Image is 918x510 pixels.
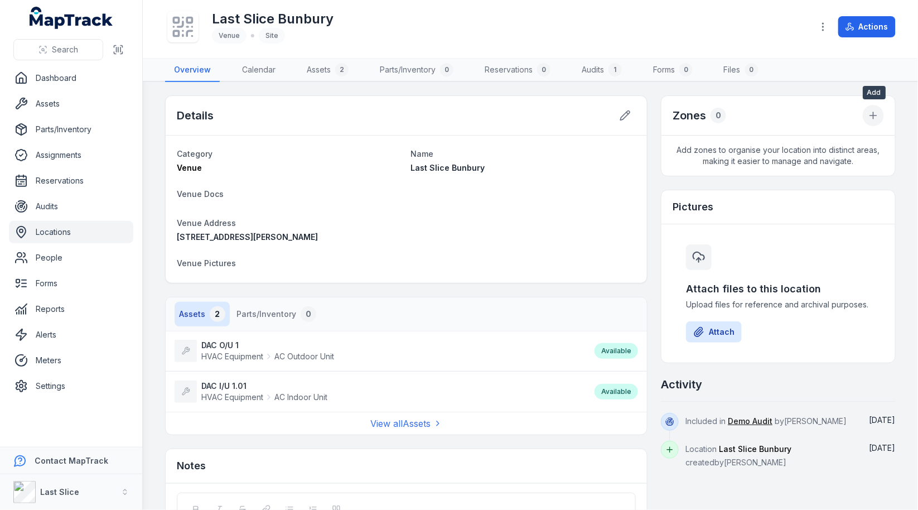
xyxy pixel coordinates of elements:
[201,392,263,403] span: HVAC Equipment
[9,324,133,346] a: Alerts
[219,31,240,40] span: Venue
[9,93,133,115] a: Assets
[233,59,284,82] a: Calendar
[679,63,693,76] div: 0
[9,298,133,320] a: Reports
[686,321,742,343] button: Attach
[715,59,767,82] a: Files0
[175,302,230,326] button: Assets2
[838,16,896,37] button: Actions
[595,343,638,359] div: Available
[9,118,133,141] a: Parts/Inventory
[177,189,224,199] span: Venue Docs
[673,199,713,215] h3: Pictures
[608,63,622,76] div: 1
[411,149,434,158] span: Name
[9,144,133,166] a: Assignments
[595,384,638,400] div: Available
[573,59,631,82] a: Audits1
[30,7,113,29] a: MapTrack
[686,281,871,297] h3: Attach files to this location
[175,340,583,362] a: DAC O/U 1HVAC EquipmentAC Outdoor Unit
[869,443,896,453] span: [DATE]
[476,59,559,82] a: Reservations0
[35,456,108,465] strong: Contact MapTrack
[863,86,886,99] span: Add
[686,299,871,310] span: Upload files for reference and archival purposes.
[673,108,706,123] h2: Zones
[9,170,133,192] a: Reservations
[661,377,702,392] h2: Activity
[175,381,583,403] a: DAC I/U 1.01HVAC EquipmentAC Indoor Unit
[201,340,334,351] strong: DAC O/U 1
[177,258,236,268] span: Venue Pictures
[177,108,214,123] h2: Details
[869,415,896,425] span: [DATE]
[745,63,758,76] div: 0
[371,59,462,82] a: Parts/Inventory0
[9,349,133,372] a: Meters
[210,306,225,322] div: 2
[177,232,318,242] span: [STREET_ADDRESS][PERSON_NAME]
[13,39,103,60] button: Search
[177,218,236,228] span: Venue Address
[259,28,285,44] div: Site
[685,444,791,467] span: Location created by [PERSON_NAME]
[685,416,847,426] span: Included in by [PERSON_NAME]
[728,416,772,427] a: Demo Audit
[869,415,896,425] time: 22/06/2025, 6:49:16 pm
[9,67,133,89] a: Dashboard
[165,59,220,82] a: Overview
[232,302,321,326] button: Parts/Inventory0
[212,10,334,28] h1: Last Slice Bunbury
[177,163,202,172] span: Venue
[301,306,316,322] div: 0
[298,59,357,82] a: Assets2
[201,381,327,392] strong: DAC I/U 1.01
[9,221,133,243] a: Locations
[661,136,895,176] span: Add zones to organise your location into distinct areas, making it easier to manage and navigate.
[711,108,726,123] div: 0
[335,63,349,76] div: 2
[9,247,133,269] a: People
[52,44,78,55] span: Search
[869,443,896,453] time: 22/06/2025, 12:18:15 pm
[9,272,133,295] a: Forms
[537,63,550,76] div: 0
[9,375,133,397] a: Settings
[40,487,79,497] strong: Last Slice
[177,458,206,474] h3: Notes
[371,417,442,430] a: View allAssets
[719,444,791,454] span: Last Slice Bunbury
[201,351,263,362] span: HVAC Equipment
[440,63,453,76] div: 0
[274,392,327,403] span: AC Indoor Unit
[274,351,334,362] span: AC Outdoor Unit
[644,59,702,82] a: Forms0
[411,163,485,172] span: Last Slice Bunbury
[9,195,133,218] a: Audits
[177,149,212,158] span: Category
